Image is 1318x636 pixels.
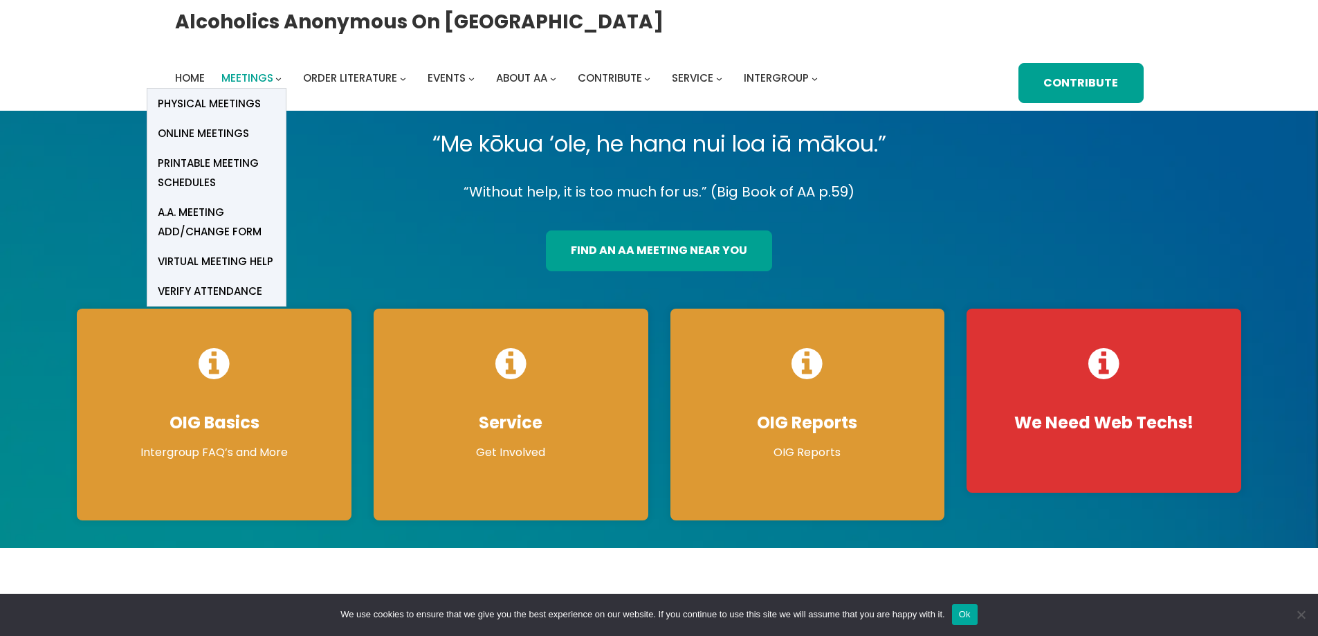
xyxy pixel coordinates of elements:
[952,604,978,625] button: Ok
[400,75,406,81] button: Order Literature submenu
[158,124,249,143] span: Online Meetings
[550,75,556,81] button: About AA submenu
[340,608,944,621] span: We use cookies to ensure that we give you the best experience on our website. If you continue to ...
[428,69,466,88] a: Events
[147,197,286,246] a: A.A. Meeting Add/Change Form
[147,148,286,197] a: Printable Meeting Schedules
[428,71,466,85] span: Events
[672,71,713,85] span: Service
[91,444,338,461] p: Intergroup FAQ’s and More
[672,69,713,88] a: Service
[468,75,475,81] button: Events submenu
[684,412,931,433] h4: OIG Reports
[980,412,1227,433] h4: We Need Web Techs!
[387,412,634,433] h4: Service
[496,69,547,88] a: About AA
[147,246,286,276] a: Virtual Meeting Help
[158,154,275,192] span: Printable Meeting Schedules
[546,230,772,271] a: find an aa meeting near you
[578,69,642,88] a: Contribute
[147,118,286,148] a: Online Meetings
[158,252,273,271] span: Virtual Meeting Help
[716,75,722,81] button: Service submenu
[158,94,261,113] span: Physical Meetings
[275,75,282,81] button: Meetings submenu
[147,276,286,306] a: verify attendance
[221,69,273,88] a: Meetings
[175,69,823,88] nav: Intergroup
[158,203,275,242] span: A.A. Meeting Add/Change Form
[158,282,262,301] span: verify attendance
[578,71,642,85] span: Contribute
[1294,608,1308,621] span: No
[147,89,286,118] a: Physical Meetings
[303,71,397,85] span: Order Literature
[175,71,205,85] span: Home
[91,412,338,433] h4: OIG Basics
[175,69,205,88] a: Home
[175,5,663,39] a: Alcoholics Anonymous on [GEOGRAPHIC_DATA]
[387,444,634,461] p: Get Involved
[66,180,1252,204] p: “Without help, it is too much for us.” (Big Book of AA p.59)
[66,125,1252,163] p: “Me kōkua ‘ole, he hana nui loa iā mākou.”
[1018,63,1143,104] a: Contribute
[744,71,809,85] span: Intergroup
[221,71,273,85] span: Meetings
[644,75,650,81] button: Contribute submenu
[684,444,931,461] p: OIG Reports
[744,69,809,88] a: Intergroup
[496,71,547,85] span: About AA
[812,75,818,81] button: Intergroup submenu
